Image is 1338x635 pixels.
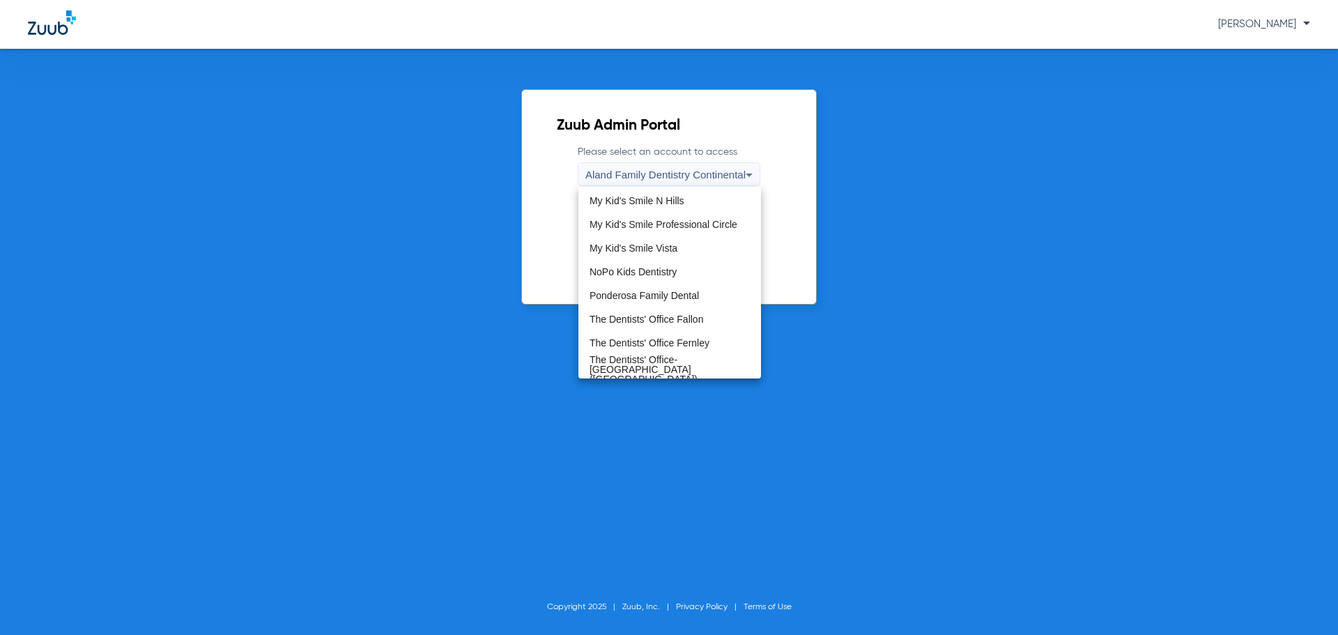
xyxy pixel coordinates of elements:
[590,243,677,253] span: My Kid's Smile Vista
[590,267,677,277] span: NoPo Kids Dentistry
[590,196,684,206] span: My Kid's Smile N Hills
[590,314,703,324] span: The Dentists' Office Fallon
[590,338,709,348] span: The Dentists' Office Fernley
[590,355,750,384] span: The Dentists' Office-[GEOGRAPHIC_DATA] ([GEOGRAPHIC_DATA])
[590,220,737,229] span: My Kid's Smile Professional Circle
[590,291,699,300] span: Ponderosa Family Dental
